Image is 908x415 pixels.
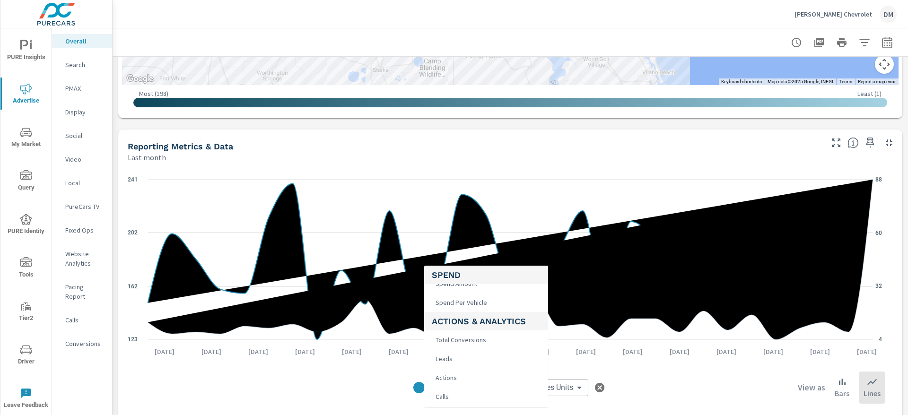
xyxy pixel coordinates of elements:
span: Leads [432,352,454,365]
span: Calls [432,390,451,403]
span: Total Conversions [432,333,488,346]
span: Actions [432,371,459,384]
span: Spend Per Vehicle [432,296,489,309]
h5: Actions & Analytics [432,312,541,330]
h5: Spend [432,266,541,284]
